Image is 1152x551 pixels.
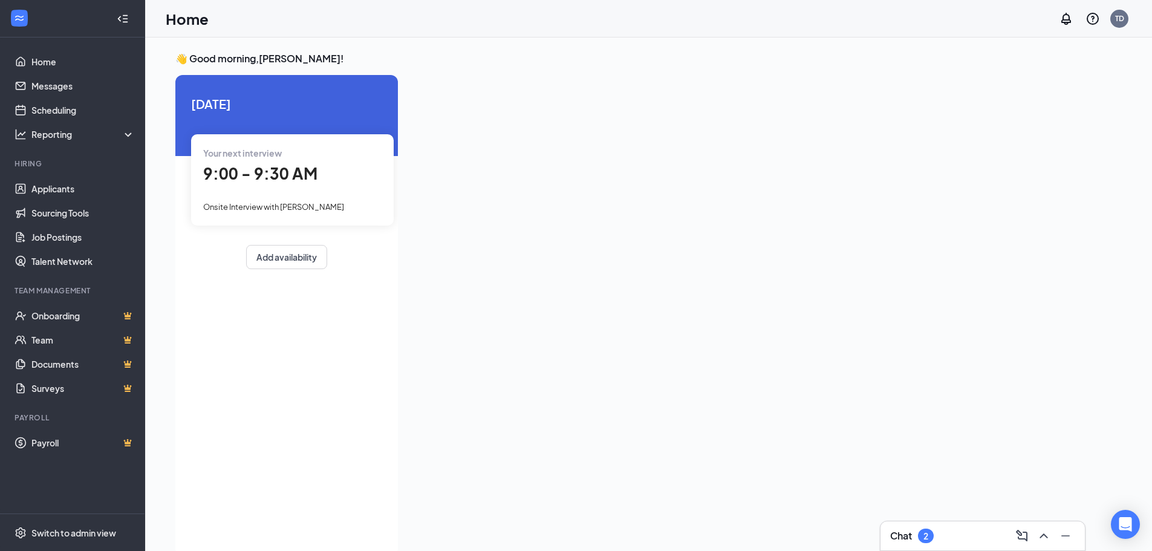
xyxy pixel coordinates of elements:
button: ChevronUp [1034,526,1053,546]
svg: Notifications [1059,11,1073,26]
button: Add availability [246,245,327,269]
svg: QuestionInfo [1085,11,1100,26]
svg: ComposeMessage [1015,529,1029,543]
a: Messages [31,74,135,98]
a: Applicants [31,177,135,201]
h3: 👋 Good morning, [PERSON_NAME] ! [175,52,1085,65]
h1: Home [166,8,209,29]
a: Sourcing Tools [31,201,135,225]
svg: Collapse [117,13,129,25]
div: 2 [923,531,928,541]
div: Payroll [15,412,132,423]
div: Hiring [15,158,132,169]
div: Switch to admin view [31,527,116,539]
span: [DATE] [191,94,382,113]
h3: Chat [890,529,912,543]
a: Home [31,50,135,74]
div: Reporting [31,128,135,140]
button: ComposeMessage [1012,526,1032,546]
svg: WorkstreamLogo [13,12,25,24]
span: Onsite Interview with [PERSON_NAME] [203,202,344,212]
button: Minimize [1056,526,1075,546]
span: Your next interview [203,148,282,158]
a: DocumentsCrown [31,352,135,376]
a: SurveysCrown [31,376,135,400]
svg: Settings [15,527,27,539]
span: 9:00 - 9:30 AM [203,163,317,183]
div: Team Management [15,285,132,296]
div: TD [1115,13,1124,24]
a: Talent Network [31,249,135,273]
svg: Minimize [1058,529,1073,543]
a: OnboardingCrown [31,304,135,328]
svg: Analysis [15,128,27,140]
a: PayrollCrown [31,431,135,455]
a: TeamCrown [31,328,135,352]
a: Scheduling [31,98,135,122]
a: Job Postings [31,225,135,249]
div: Open Intercom Messenger [1111,510,1140,539]
svg: ChevronUp [1036,529,1051,543]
